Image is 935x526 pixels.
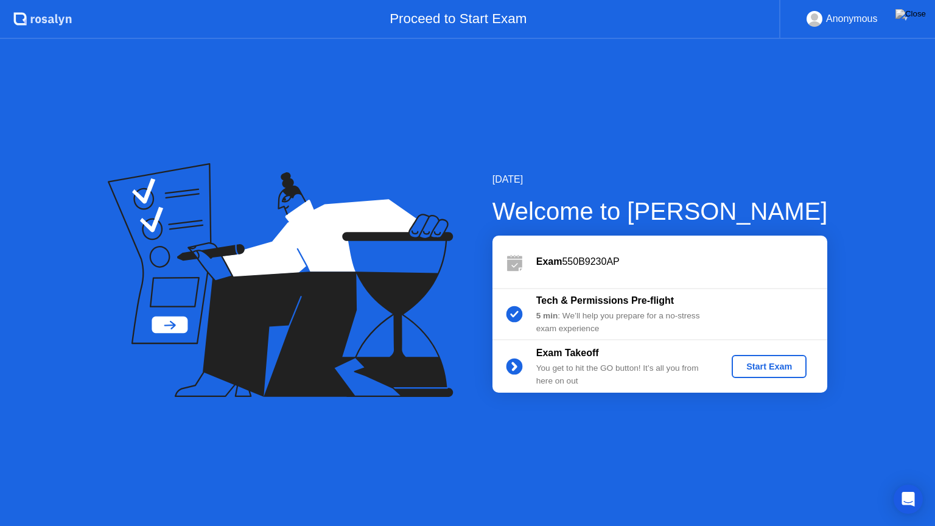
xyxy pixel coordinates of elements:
div: Welcome to [PERSON_NAME] [492,193,828,230]
div: [DATE] [492,172,828,187]
div: Start Exam [737,362,802,371]
div: Anonymous [826,11,878,27]
div: 550B9230AP [536,254,827,269]
div: : We’ll help you prepare for a no-stress exam experience [536,310,712,335]
div: You get to hit the GO button! It’s all you from here on out [536,362,712,387]
b: Tech & Permissions Pre-flight [536,295,674,306]
div: Open Intercom Messenger [894,485,923,514]
b: 5 min [536,311,558,320]
img: Close [895,9,926,19]
button: Start Exam [732,355,807,378]
b: Exam [536,256,562,267]
b: Exam Takeoff [536,348,599,358]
